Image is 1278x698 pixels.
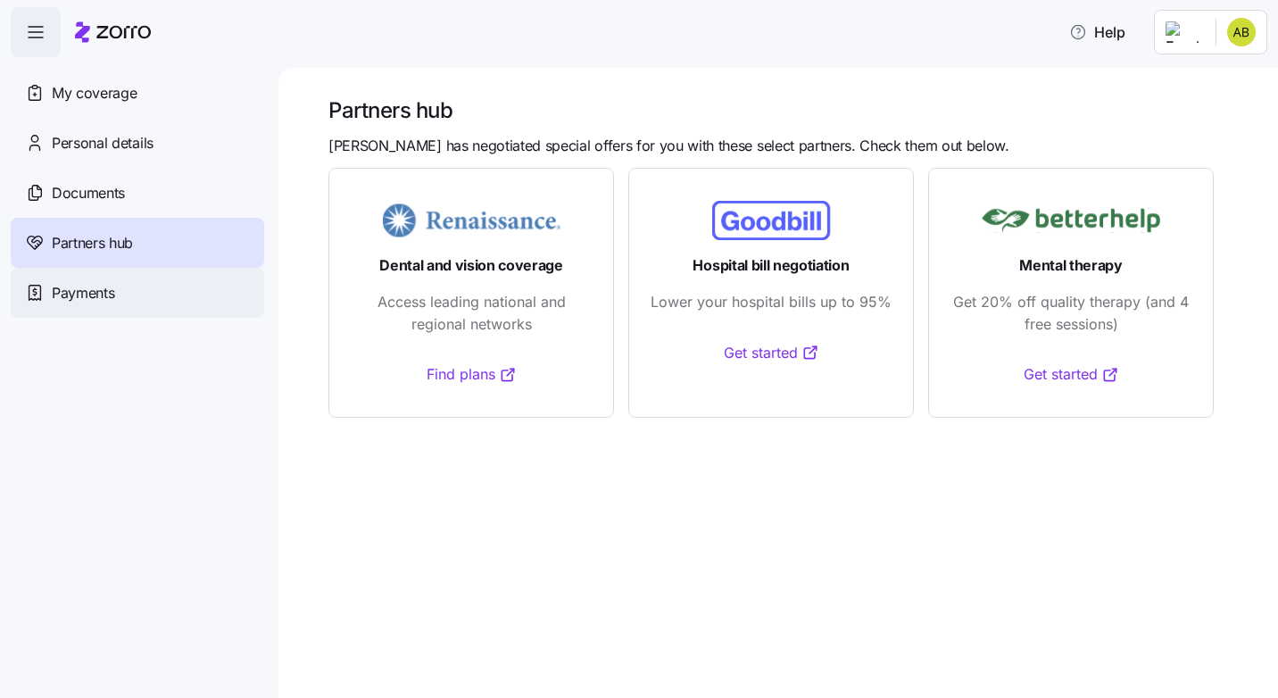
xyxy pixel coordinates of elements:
a: Get started [724,342,819,364]
button: Help [1055,14,1140,50]
span: Payments [52,282,114,304]
span: Personal details [52,132,154,154]
span: Documents [52,182,125,204]
img: aeeecd7c9e058a75851e51dfd38f4f76 [1227,18,1256,46]
a: Partners hub [11,218,264,268]
span: Get 20% off quality therapy (and 4 free sessions) [950,291,1191,336]
span: Help [1069,21,1125,43]
a: Get started [1024,363,1119,386]
h1: Partners hub [328,96,1253,124]
a: Documents [11,168,264,218]
span: Dental and vision coverage [379,254,563,277]
span: Lower your hospital bills up to 95% [651,291,892,313]
a: Payments [11,268,264,318]
img: Employer logo [1166,21,1201,43]
span: [PERSON_NAME] has negotiated special offers for you with these select partners. Check them out be... [328,135,1009,157]
a: My coverage [11,68,264,118]
a: Personal details [11,118,264,168]
span: Mental therapy [1019,254,1123,277]
a: Find plans [427,363,517,386]
span: Partners hub [52,232,133,254]
span: Hospital bill negotiation [693,254,849,277]
span: Access leading national and regional networks [351,291,592,336]
span: My coverage [52,82,137,104]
